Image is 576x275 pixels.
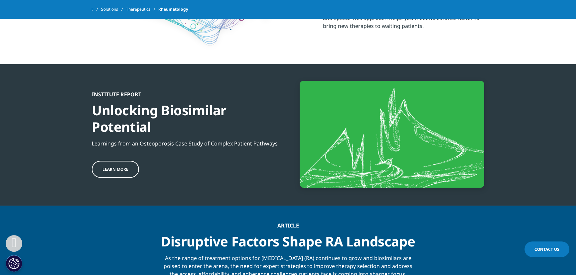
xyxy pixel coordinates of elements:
[534,246,559,252] span: Contact Us
[101,3,126,15] a: Solutions
[102,166,128,172] span: Learn more
[160,222,416,229] div: ARTICLE
[126,3,158,15] a: Therapeutics
[92,91,283,98] div: Institute Report
[524,241,569,257] a: Contact Us
[92,161,139,178] a: Learn more
[158,3,188,15] span: Rheumatology
[6,255,22,272] button: Sütik beállítása
[160,229,416,250] div: Disruptive Factors Shape RA Landscape
[92,98,283,135] div: Unlocking Biosimilar Potential
[92,135,283,147] div: Learnings from an Osteoporosis Case Study of Complex Patient Pathways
